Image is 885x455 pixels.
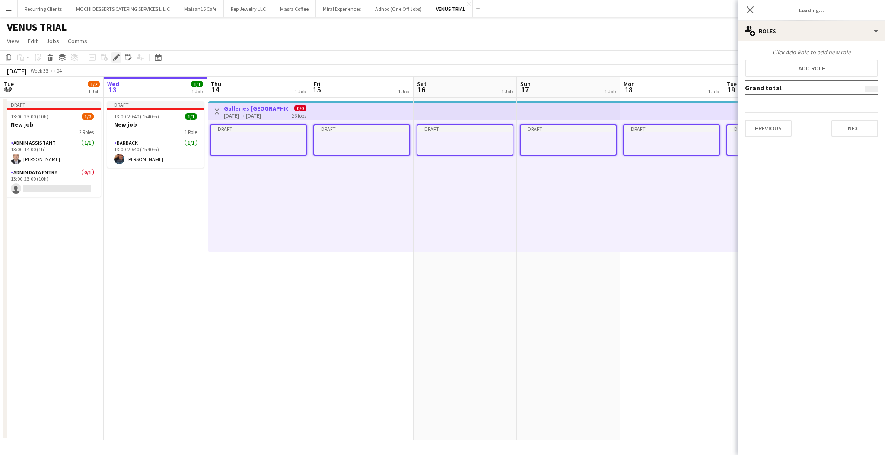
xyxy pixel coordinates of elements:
[417,80,427,88] span: Sat
[429,0,473,17] button: VENUS TRIAL
[3,35,22,47] a: View
[738,4,885,16] h3: Loading...
[273,0,316,17] button: Masra Coffee
[191,81,203,87] span: 1/1
[4,121,101,128] h3: New job
[4,101,101,197] app-job-card: Draft13:00-23:00 (10h)1/2New job2 RolesAdmin Assistant1/113:00-14:00 (1h)[PERSON_NAME]Admin Data ...
[745,81,842,95] td: Grand total
[18,0,69,17] button: Recurring Clients
[416,85,427,95] span: 16
[82,113,94,120] span: 1/2
[501,88,513,95] div: 1 Job
[224,105,288,112] h3: Galleries [GEOGRAPHIC_DATA]
[185,113,197,120] span: 1/1
[294,105,306,111] span: 0/0
[4,138,101,168] app-card-role: Admin Assistant1/113:00-14:00 (1h)[PERSON_NAME]
[398,88,409,95] div: 1 Job
[7,37,19,45] span: View
[727,80,737,88] span: Tue
[738,21,885,41] div: Roles
[519,85,531,95] span: 17
[4,168,101,197] app-card-role: Admin Data Entry0/113:00-23:00 (10h)
[107,101,204,168] app-job-card: Draft13:00-20:40 (7h40m)1/1New job1 RoleBarback1/113:00-20:40 (7h40m)[PERSON_NAME]
[4,80,14,88] span: Tue
[29,67,50,74] span: Week 33
[624,80,635,88] span: Mon
[224,112,288,119] div: [DATE] → [DATE]
[312,85,321,95] span: 15
[107,101,204,108] div: Draft
[368,0,429,17] button: Adhoc (One Off Jobs)
[43,35,63,47] a: Jobs
[68,37,87,45] span: Comms
[313,124,410,156] app-job-card: Draft
[314,125,409,132] div: Draft
[417,125,513,132] div: Draft
[88,81,100,87] span: 1/2
[88,88,99,95] div: 1 Job
[107,80,119,88] span: Wed
[745,120,792,137] button: Previous
[106,85,119,95] span: 13
[224,0,273,17] button: Rep Jewelry LLC
[520,80,531,88] span: Sun
[316,0,368,17] button: Miral Experiences
[417,124,513,156] app-job-card: Draft
[210,80,221,88] span: Thu
[24,35,41,47] a: Edit
[831,120,878,137] button: Next
[623,124,720,156] app-job-card: Draft
[7,67,27,75] div: [DATE]
[79,129,94,135] span: 2 Roles
[520,124,617,156] app-job-card: Draft
[4,101,101,108] div: Draft
[292,111,306,119] div: 26 jobs
[605,88,616,95] div: 1 Job
[28,37,38,45] span: Edit
[7,21,67,34] h1: VENUS TRIAL
[69,0,177,17] button: MOCHI DESSERTS CATERING SERVICES L.L.C
[185,129,197,135] span: 1 Role
[107,121,204,128] h3: New job
[210,124,307,156] app-job-card: Draft
[114,113,159,120] span: 13:00-20:40 (7h40m)
[3,85,14,95] span: 12
[11,113,48,120] span: 13:00-23:00 (10h)
[64,35,91,47] a: Comms
[708,88,719,95] div: 1 Job
[295,88,306,95] div: 1 Job
[726,124,823,156] app-job-card: Draft
[46,37,59,45] span: Jobs
[177,0,224,17] button: Maisan15 Cafe
[107,138,204,168] app-card-role: Barback1/113:00-20:40 (7h40m)[PERSON_NAME]
[624,125,719,132] div: Draft
[521,125,616,132] div: Draft
[745,60,878,77] button: Add role
[745,48,878,56] div: Click Add Role to add new role
[314,80,321,88] span: Fri
[54,67,62,74] div: +04
[622,85,635,95] span: 18
[191,88,203,95] div: 1 Job
[726,85,737,95] span: 19
[209,85,221,95] span: 14
[727,125,822,132] div: Draft
[211,125,306,132] div: Draft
